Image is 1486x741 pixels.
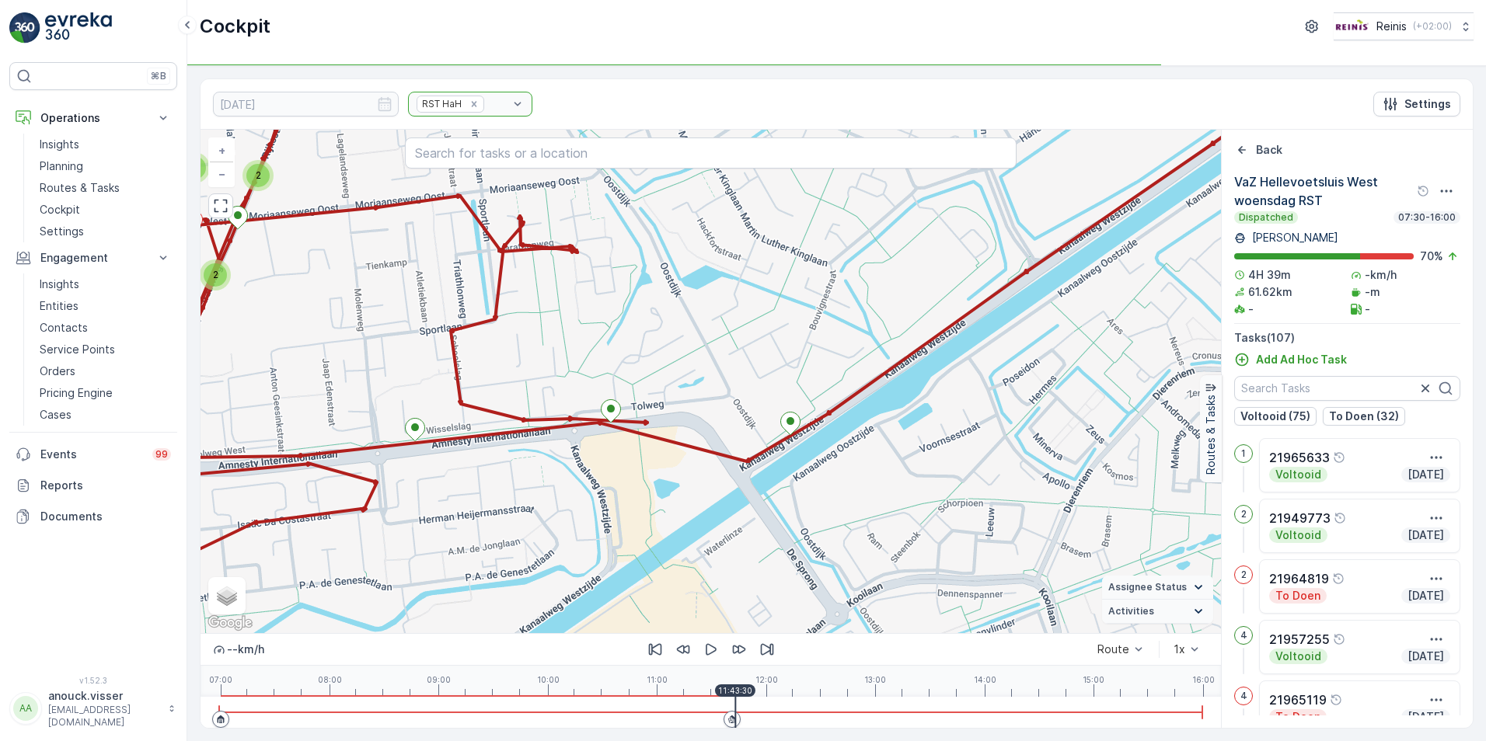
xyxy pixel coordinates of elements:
a: Planning [33,155,177,177]
div: 2 [200,259,231,290]
p: To Doen [1274,588,1322,604]
p: Cockpit [40,202,80,217]
p: Routes & Tasks [40,180,120,196]
div: AA [13,696,38,721]
a: Back [1234,142,1282,158]
div: Help Tooltip Icon [1333,451,1345,464]
span: 2 [213,269,218,280]
button: AAanouck.visser[EMAIL_ADDRESS][DOMAIN_NAME] [9,688,177,729]
input: Search Tasks [1234,376,1460,401]
p: 11:43:30 [718,686,752,695]
p: 10:00 [537,675,560,684]
p: 07:30-16:00 [1397,211,1457,224]
button: Voltooid (75) [1234,407,1317,426]
p: Planning [40,158,83,174]
p: 2 [1241,508,1247,520]
p: Voltooid [1274,649,1323,664]
p: 09:00 [427,675,451,684]
p: 61.62km [1248,284,1292,300]
p: [DATE] [1406,588,1446,604]
p: Entities [40,298,78,314]
p: Cases [40,407,72,423]
div: 1x [1174,643,1185,656]
span: v 1.52.3 [9,676,177,685]
p: 21957255 [1269,630,1330,649]
p: 07:00 [209,675,232,684]
p: Operations [40,110,146,126]
p: 4 [1240,629,1247,642]
img: Reinis-Logo-Vrijstaand_Tekengebied-1-copy2_aBO4n7j.png [1334,18,1370,35]
a: Layers [210,579,244,613]
p: Cockpit [200,14,270,39]
button: Operations [9,103,177,134]
p: ( +02:00 ) [1413,20,1452,33]
p: To Doen [1274,709,1322,725]
p: Insights [40,277,79,292]
p: 70 % [1420,249,1443,264]
p: [DATE] [1406,709,1446,725]
button: Reinis(+02:00) [1334,12,1474,40]
p: 13:00 [864,675,886,684]
a: Insights [33,134,177,155]
p: Reinis [1376,19,1407,34]
div: Help Tooltip Icon [1334,512,1346,524]
p: - [1248,301,1254,317]
p: anouck.visser [48,688,160,704]
p: Back [1256,142,1282,158]
a: Entities [33,295,177,317]
p: 14:00 [974,675,996,684]
a: Insights [33,273,177,295]
p: Service Points [40,342,115,357]
p: [DATE] [1406,527,1446,543]
p: 21964819 [1269,569,1329,588]
a: Zoom Out [210,162,233,186]
p: [DATE] [1406,467,1446,482]
p: - [1365,301,1370,317]
p: Reports [40,478,171,493]
p: Orders [40,364,75,379]
a: Add Ad Hoc Task [1234,352,1347,367]
p: 21965633 [1269,448,1330,467]
div: Route [1097,643,1129,656]
a: Documents [9,501,177,532]
p: Voltooid (75) [1240,409,1310,424]
p: [PERSON_NAME] [1249,230,1338,245]
p: Settings [1404,96,1451,112]
img: Google [204,613,256,633]
p: 99 [155,448,168,461]
p: Insights [40,137,79,152]
p: Tasks ( 107 ) [1234,330,1460,346]
a: Cockpit [33,199,177,221]
p: 21949773 [1269,509,1331,527]
p: Voltooid [1274,527,1323,543]
img: logo [9,12,40,43]
div: Help Tooltip Icon [1333,633,1345,645]
a: Pricing Engine [33,382,177,404]
p: 08:00 [318,675,342,684]
span: + [218,144,225,157]
a: Routes & Tasks [33,177,177,199]
span: Assignee Status [1108,581,1187,593]
a: Cases [33,404,177,426]
a: Events99 [9,439,177,470]
a: Reports [9,470,177,501]
p: 4H 39m [1248,267,1291,283]
button: Engagement [9,242,177,273]
p: 15:00 [1083,675,1104,684]
p: 2 [1241,569,1247,581]
p: 11:00 [647,675,668,684]
p: 21965119 [1269,691,1327,709]
p: 16:00 [1192,675,1215,684]
p: Dispatched [1237,211,1295,224]
p: Documents [40,509,171,524]
p: Pricing Engine [40,385,113,401]
p: Events [40,447,143,462]
span: 2 [256,169,261,181]
div: Help Tooltip Icon [1332,572,1345,585]
div: Help Tooltip Icon [1330,694,1342,706]
p: -km/h [1365,267,1397,283]
p: 4 [1240,690,1247,702]
p: 1 [1241,447,1246,460]
p: 12:00 [755,675,778,684]
summary: Activities [1102,600,1213,624]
